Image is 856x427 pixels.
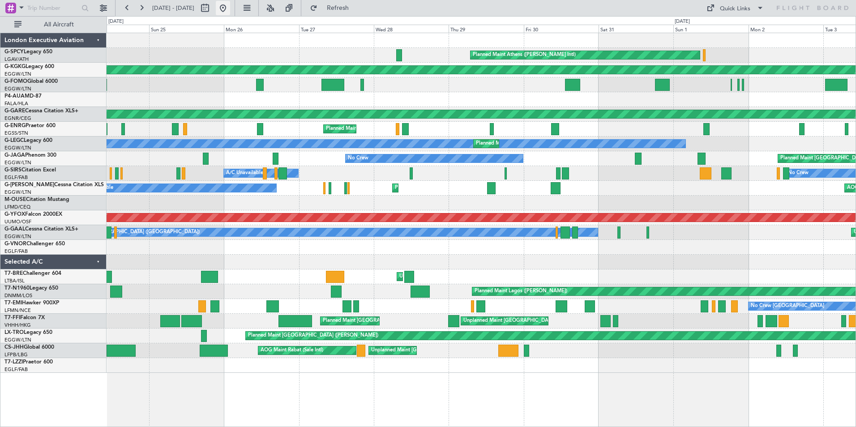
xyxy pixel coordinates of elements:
div: [DATE] [108,18,124,26]
div: Planned Maint [GEOGRAPHIC_DATA] ([PERSON_NAME]) [248,329,378,342]
a: EGGW/LTN [4,337,31,343]
a: LTBA/ISL [4,278,25,284]
a: DNMM/LOS [4,292,32,299]
a: M-OUSECitation Mustang [4,197,69,202]
div: [DATE] [675,18,690,26]
div: Planned Maint [GEOGRAPHIC_DATA] ([GEOGRAPHIC_DATA]) [395,181,536,195]
div: Mon 2 [749,25,823,33]
span: All Aircraft [23,21,94,28]
a: EGLF/FAB [4,366,28,373]
a: G-LEGCLegacy 600 [4,138,52,143]
div: No Crew [788,167,809,180]
a: LGAV/ATH [4,56,29,63]
a: UUMO/OSF [4,218,31,225]
span: G-KGKG [4,64,26,69]
span: CS-JHH [4,345,24,350]
a: G-SIRSCitation Excel [4,167,56,173]
div: Planned Maint Lagos ([PERSON_NAME]) [475,285,567,298]
a: G-SPCYLegacy 650 [4,49,52,55]
a: G-KGKGLegacy 600 [4,64,54,69]
a: EGGW/LTN [4,85,31,92]
a: P4-AUAMD-87 [4,94,42,99]
span: G-VNOR [4,241,26,247]
a: T7-FFIFalcon 7X [4,315,45,320]
input: Trip Number [27,1,79,15]
a: LFMD/CEQ [4,204,30,210]
span: G-FOMO [4,79,27,84]
span: T7-FFI [4,315,20,320]
div: Sun 25 [149,25,224,33]
span: T7-LZZI [4,359,23,365]
div: Planned Maint Athens ([PERSON_NAME] Intl) [473,48,576,62]
a: T7-EMIHawker 900XP [4,300,59,306]
span: P4-AUA [4,94,25,99]
a: G-GAALCessna Citation XLS+ [4,226,78,232]
a: EGGW/LTN [4,233,31,240]
div: Mon 26 [224,25,299,33]
span: G-LEGC [4,138,24,143]
a: T7-BREChallenger 604 [4,271,61,276]
a: G-YFOXFalcon 2000EX [4,212,62,217]
div: No Crew [348,152,368,165]
div: AOG Maint Rabat (Sale Intl) [261,344,323,357]
span: G-ENRG [4,123,26,128]
a: EGGW/LTN [4,71,31,77]
a: CS-JHHGlobal 6000 [4,345,54,350]
a: LFMN/NCE [4,307,31,314]
div: No Crew [GEOGRAPHIC_DATA] [751,299,824,313]
div: Tue 27 [299,25,374,33]
a: EGGW/LTN [4,159,31,166]
a: EGNR/CEG [4,115,31,122]
div: Unplanned Maint [GEOGRAPHIC_DATA] ([PERSON_NAME] Intl) [399,270,544,283]
a: LFPB/LBG [4,351,28,358]
a: G-GARECessna Citation XLS+ [4,108,78,114]
button: Quick Links [702,1,768,15]
a: T7-LZZIPraetor 600 [4,359,53,365]
span: G-YFOX [4,212,25,217]
div: Unplanned Maint [GEOGRAPHIC_DATA] ([GEOGRAPHIC_DATA] Intl) [463,314,619,328]
div: Wed 28 [374,25,449,33]
button: Refresh [306,1,360,15]
span: G-SIRS [4,167,21,173]
div: Unplanned Maint [GEOGRAPHIC_DATA] ([GEOGRAPHIC_DATA]) [371,344,518,357]
div: Sat 24 [74,25,149,33]
span: G-GARE [4,108,25,114]
div: A/C Unavailable [226,167,263,180]
span: Refresh [319,5,357,11]
span: T7-N1960 [4,286,30,291]
span: G-GAAL [4,226,25,232]
a: EGLF/FAB [4,174,28,181]
span: G-SPCY [4,49,24,55]
a: G-VNORChallenger 650 [4,241,65,247]
div: Planned Maint [GEOGRAPHIC_DATA] ([GEOGRAPHIC_DATA]) [476,137,617,150]
div: Planned Maint [GEOGRAPHIC_DATA] ([GEOGRAPHIC_DATA]) [323,314,464,328]
div: Quick Links [720,4,750,13]
span: LX-TRO [4,330,24,335]
div: Thu 29 [449,25,523,33]
a: T7-N1960Legacy 650 [4,286,58,291]
a: EGGW/LTN [4,145,31,151]
span: T7-EMI [4,300,22,306]
span: [DATE] - [DATE] [152,4,194,12]
a: EGGW/LTN [4,189,31,196]
span: G-JAGA [4,153,25,158]
a: FALA/HLA [4,100,28,107]
span: M-OUSE [4,197,26,202]
span: G-[PERSON_NAME] [4,182,54,188]
a: VHHH/HKG [4,322,31,329]
div: Sat 31 [599,25,673,33]
a: EGLF/FAB [4,248,28,255]
a: G-ENRGPraetor 600 [4,123,56,128]
a: LX-TROLegacy 650 [4,330,52,335]
a: G-[PERSON_NAME]Cessna Citation XLS [4,182,104,188]
a: G-JAGAPhenom 300 [4,153,56,158]
div: Sun 1 [673,25,748,33]
a: G-FOMOGlobal 6000 [4,79,58,84]
a: EGSS/STN [4,130,28,137]
span: T7-BRE [4,271,23,276]
button: All Aircraft [10,17,97,32]
div: Fri 30 [524,25,599,33]
div: Owner [GEOGRAPHIC_DATA] ([GEOGRAPHIC_DATA]) [76,226,200,239]
div: Planned Maint [GEOGRAPHIC_DATA] ([GEOGRAPHIC_DATA]) [326,122,467,136]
